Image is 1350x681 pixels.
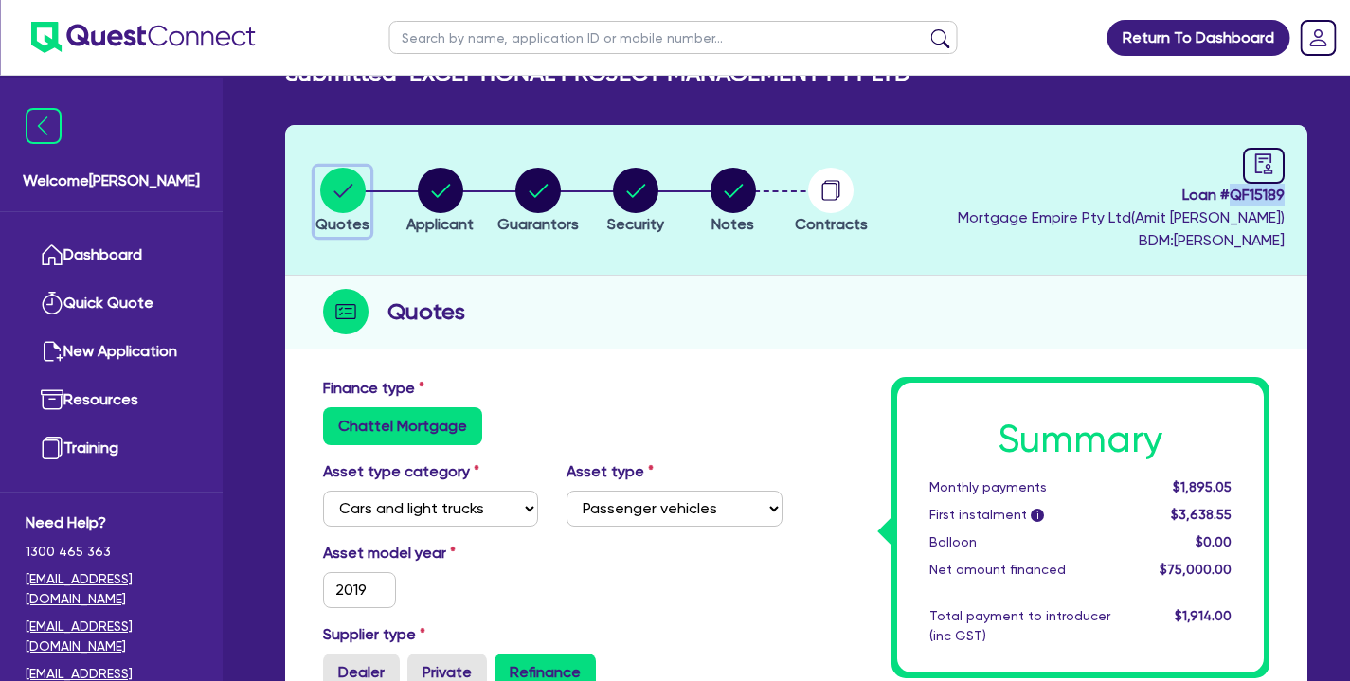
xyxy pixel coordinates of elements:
[929,417,1233,462] h1: Summary
[1196,534,1232,549] span: $0.00
[1253,153,1274,174] span: audit
[41,437,63,459] img: training
[26,617,197,656] a: [EMAIL_ADDRESS][DOMAIN_NAME]
[41,388,63,411] img: resources
[389,21,958,54] input: Search by name, application ID or mobile number...
[1031,509,1044,522] span: i
[41,340,63,363] img: new-application
[323,377,424,400] label: Finance type
[1243,148,1285,184] a: audit
[405,167,475,237] button: Applicant
[1293,13,1342,63] a: Dropdown toggle
[606,167,665,237] button: Security
[711,215,754,233] span: Notes
[26,328,197,376] a: New Application
[26,569,197,609] a: [EMAIL_ADDRESS][DOMAIN_NAME]
[795,215,868,233] span: Contracts
[41,292,63,314] img: quick-quote
[958,229,1285,252] span: BDM: [PERSON_NAME]
[915,477,1136,497] div: Monthly payments
[26,542,197,562] span: 1300 465 363
[915,560,1136,580] div: Net amount financed
[323,460,479,483] label: Asset type category
[26,511,197,534] span: Need Help?
[794,167,869,237] button: Contracts
[315,167,370,237] button: Quotes
[1171,507,1232,522] span: $3,638.55
[323,407,482,445] label: Chattel Mortgage
[710,167,757,237] button: Notes
[323,623,425,646] label: Supplier type
[1107,20,1289,56] a: Return To Dashboard
[567,460,654,483] label: Asset type
[30,22,255,53] img: quest-connect-logo-blue
[915,505,1136,525] div: First instalment
[26,231,197,279] a: Dashboard
[915,532,1136,552] div: Balloon
[26,424,197,473] a: Training
[387,295,465,329] h2: Quotes
[915,606,1136,646] div: Total payment to introducer (inc GST)
[23,170,200,192] span: Welcome [PERSON_NAME]
[309,542,552,565] label: Asset model year
[1160,562,1232,577] span: $75,000.00
[607,215,664,233] span: Security
[1173,479,1232,494] span: $1,895.05
[496,167,580,237] button: Guarantors
[26,108,62,144] img: icon-menu-close
[315,215,369,233] span: Quotes
[406,215,474,233] span: Applicant
[26,376,197,424] a: Resources
[958,208,1285,226] span: Mortgage Empire Pty Ltd ( Amit [PERSON_NAME] )
[26,279,197,328] a: Quick Quote
[958,184,1285,206] span: Loan # QF15189
[323,289,369,334] img: step-icon
[497,215,579,233] span: Guarantors
[1175,608,1232,623] span: $1,914.00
